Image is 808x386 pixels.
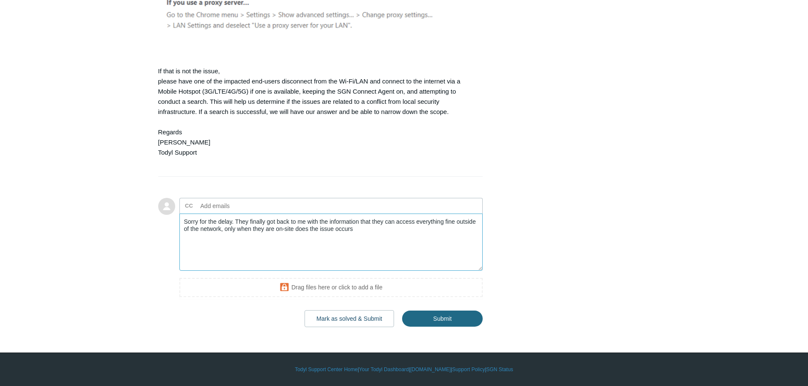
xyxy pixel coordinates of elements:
div: | | | | [158,366,650,373]
a: Todyl Support Center Home [295,366,358,373]
button: Mark as solved & Submit [305,310,394,327]
a: SGN Status [486,366,513,373]
a: Support Policy [452,366,485,373]
input: Add emails [197,200,288,212]
textarea: Add your reply [179,214,483,271]
label: CC [185,200,193,212]
input: Submit [402,311,483,327]
a: [DOMAIN_NAME] [410,366,451,373]
a: Your Todyl Dashboard [359,366,408,373]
